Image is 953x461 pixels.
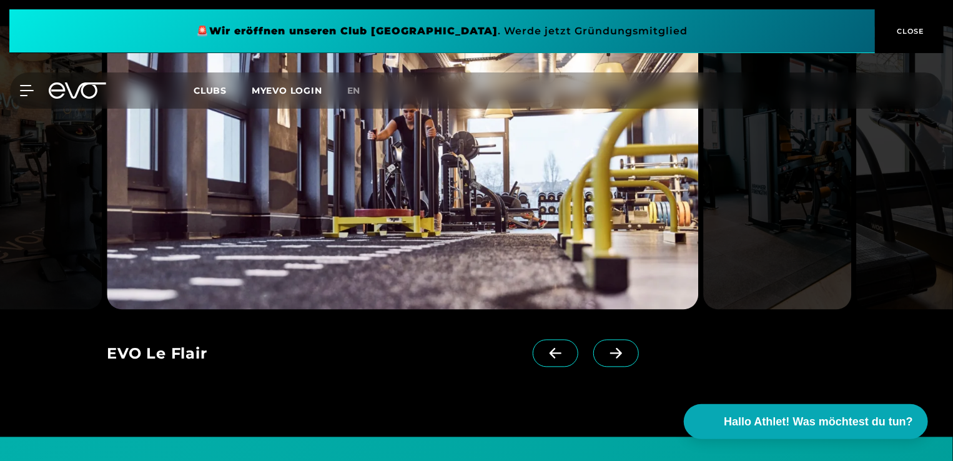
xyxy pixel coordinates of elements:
button: Hallo Athlet! Was möchtest du tun? [684,404,928,439]
img: evofitness [107,26,698,310]
button: CLOSE [875,9,944,53]
a: Clubs [194,84,252,96]
img: evofitness [703,26,851,310]
span: Hallo Athlet! Was möchtest du tun? [724,414,913,430]
a: MYEVO LOGIN [252,85,322,96]
a: en [347,84,376,98]
span: en [347,85,361,96]
span: Clubs [194,85,227,96]
span: CLOSE [894,26,925,37]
